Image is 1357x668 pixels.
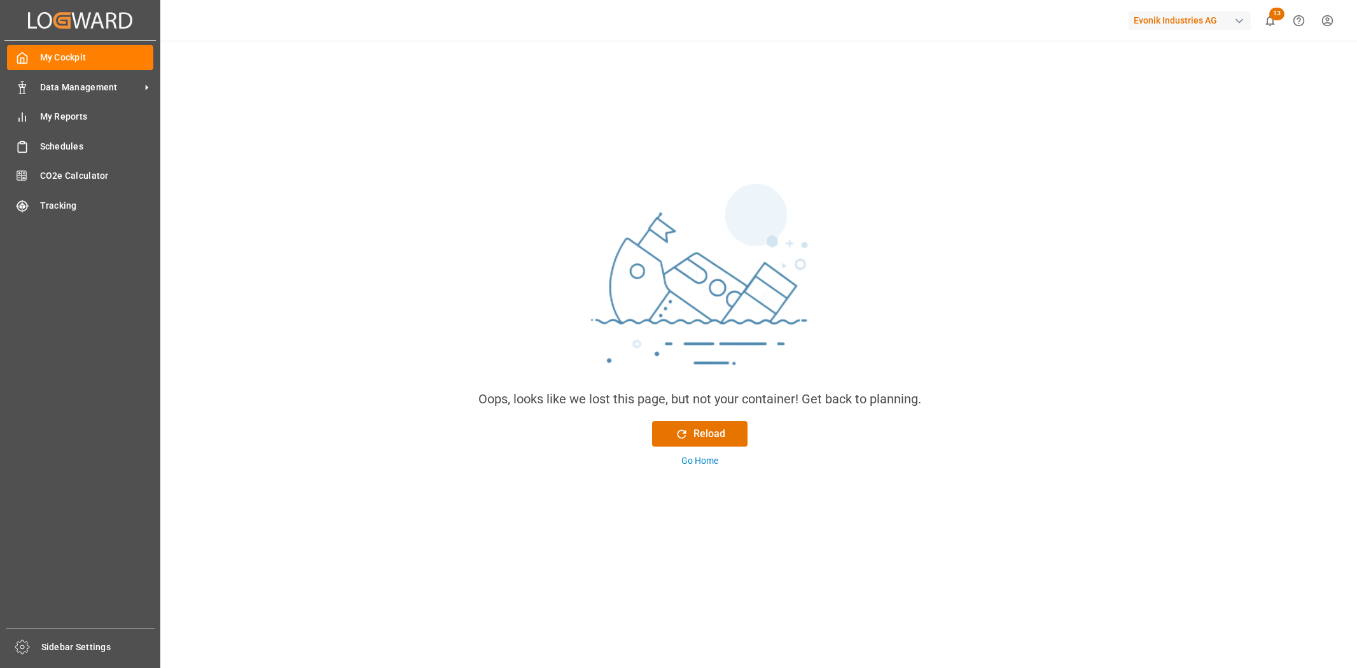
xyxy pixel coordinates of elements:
[7,104,153,129] a: My Reports
[40,169,154,183] span: CO2e Calculator
[41,641,155,654] span: Sidebar Settings
[7,45,153,70] a: My Cockpit
[1284,6,1313,35] button: Help Center
[675,426,725,442] div: Reload
[40,81,141,94] span: Data Management
[40,110,154,123] span: My Reports
[7,134,153,158] a: Schedules
[478,389,921,408] div: Oops, looks like we lost this page, but not your container! Get back to planning.
[652,421,748,447] button: Reload
[40,199,154,212] span: Tracking
[7,164,153,188] a: CO2e Calculator
[509,178,891,389] img: sinking_ship.png
[1129,8,1256,32] button: Evonik Industries AG
[652,454,748,468] button: Go Home
[40,140,154,153] span: Schedules
[7,193,153,218] a: Tracking
[1129,11,1251,30] div: Evonik Industries AG
[1269,8,1284,20] span: 13
[1256,6,1284,35] button: show 13 new notifications
[681,454,718,468] div: Go Home
[40,51,154,64] span: My Cockpit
